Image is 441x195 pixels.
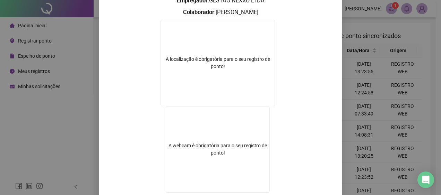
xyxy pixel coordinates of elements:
div: A webcam é obrigatória para o seu registro de ponto! [166,106,270,193]
strong: Colaborador [183,9,214,16]
div: Open Intercom Messenger [417,171,434,188]
h3: : [PERSON_NAME] [107,8,334,17]
div: A localização é obrigatória para o seu registro de ponto! [161,56,275,70]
